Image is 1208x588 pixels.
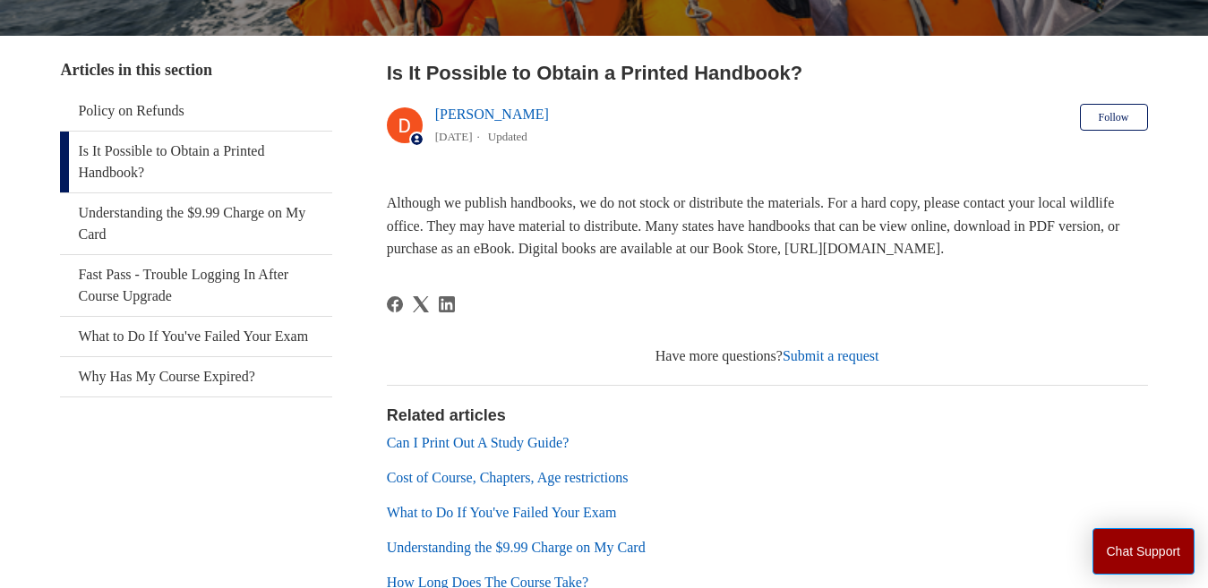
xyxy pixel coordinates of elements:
time: 03/01/2024, 15:23 [435,130,473,143]
a: Submit a request [783,348,879,363]
a: Understanding the $9.99 Charge on My Card [60,193,332,254]
a: LinkedIn [439,296,455,312]
button: Follow Article [1080,104,1148,131]
h2: Is It Possible to Obtain a Printed Handbook? [387,58,1148,88]
svg: Share this page on X Corp [413,296,429,312]
span: Although we publish handbooks, we do not stock or distribute the materials. For a hard copy, plea... [387,195,1120,256]
a: Fast Pass - Trouble Logging In After Course Upgrade [60,255,332,316]
div: Have more questions? [387,345,1148,367]
a: X Corp [413,296,429,312]
a: [PERSON_NAME] [435,107,549,122]
svg: Share this page on Facebook [387,296,403,312]
h2: Related articles [387,404,1148,428]
a: Policy on Refunds [60,91,332,131]
a: What to Do If You've Failed Your Exam [387,505,617,520]
a: Why Has My Course Expired? [60,357,332,396]
a: What to Do If You've Failed Your Exam [60,317,332,356]
li: Updated [488,130,527,143]
a: Can I Print Out A Study Guide? [387,435,570,450]
a: Is It Possible to Obtain a Printed Handbook? [60,132,332,192]
button: Chat Support [1092,528,1195,575]
a: Cost of Course, Chapters, Age restrictions [387,470,629,485]
span: Articles in this section [60,61,211,79]
a: Facebook [387,296,403,312]
svg: Share this page on LinkedIn [439,296,455,312]
a: Understanding the $9.99 Charge on My Card [387,540,646,555]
